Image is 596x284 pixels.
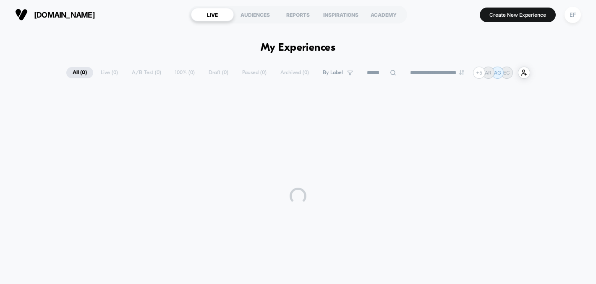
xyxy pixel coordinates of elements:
span: By Label [323,70,343,76]
div: + 5 [473,67,485,79]
span: All ( 0 ) [66,67,93,78]
div: EF [565,7,581,23]
img: Visually logo [15,8,28,21]
button: EF [562,6,583,23]
p: AG [494,70,501,76]
div: AUDIENCES [234,8,277,21]
img: end [459,70,464,75]
button: Create New Experience [480,8,556,22]
div: LIVE [191,8,234,21]
div: ACADEMY [362,8,405,21]
div: REPORTS [277,8,319,21]
div: INSPIRATIONS [319,8,362,21]
h1: My Experiences [261,42,336,54]
button: [DOMAIN_NAME] [13,8,97,21]
span: [DOMAIN_NAME] [34,10,95,19]
p: EC [503,70,510,76]
p: AR [485,70,491,76]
